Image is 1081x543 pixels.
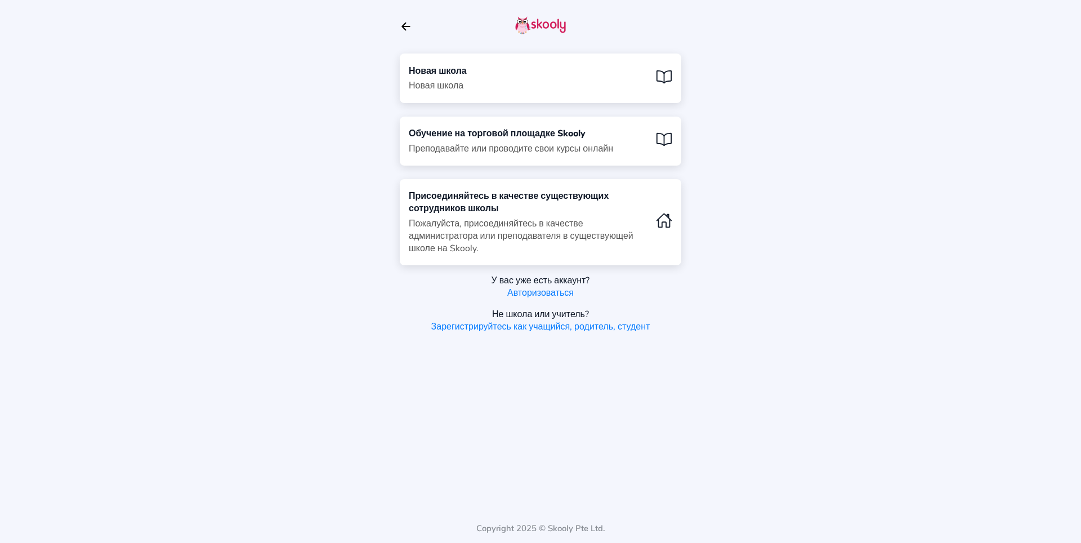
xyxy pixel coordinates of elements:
button: arrow back outline [400,20,412,33]
div: Обучение на торговой площадке Skooly [409,127,613,140]
div: Новая школа [409,79,467,92]
div: Преподавайте или проводите свои курсы онлайн [409,143,613,155]
div: Не школа или учитель? [400,308,681,321]
a: Зарегистрируйтесь как учащийся, родитель, студент [431,321,650,333]
ion-icon: home outline [656,212,672,229]
img: skooly-logo.png [515,16,566,34]
a: Авторизоваться [507,287,574,299]
div: Присоединяйтесь в качестве существующих сотрудников школы [409,190,647,215]
div: Пожалуйста, присоединяйтесь в качестве администратора или преподавателя в существующей школе на S... [409,217,647,255]
ion-icon: book outline [656,69,672,85]
div: Новая школа [409,65,467,77]
div: У вас уже есть аккаунт? [400,274,681,287]
ion-icon: book outline [656,131,672,148]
